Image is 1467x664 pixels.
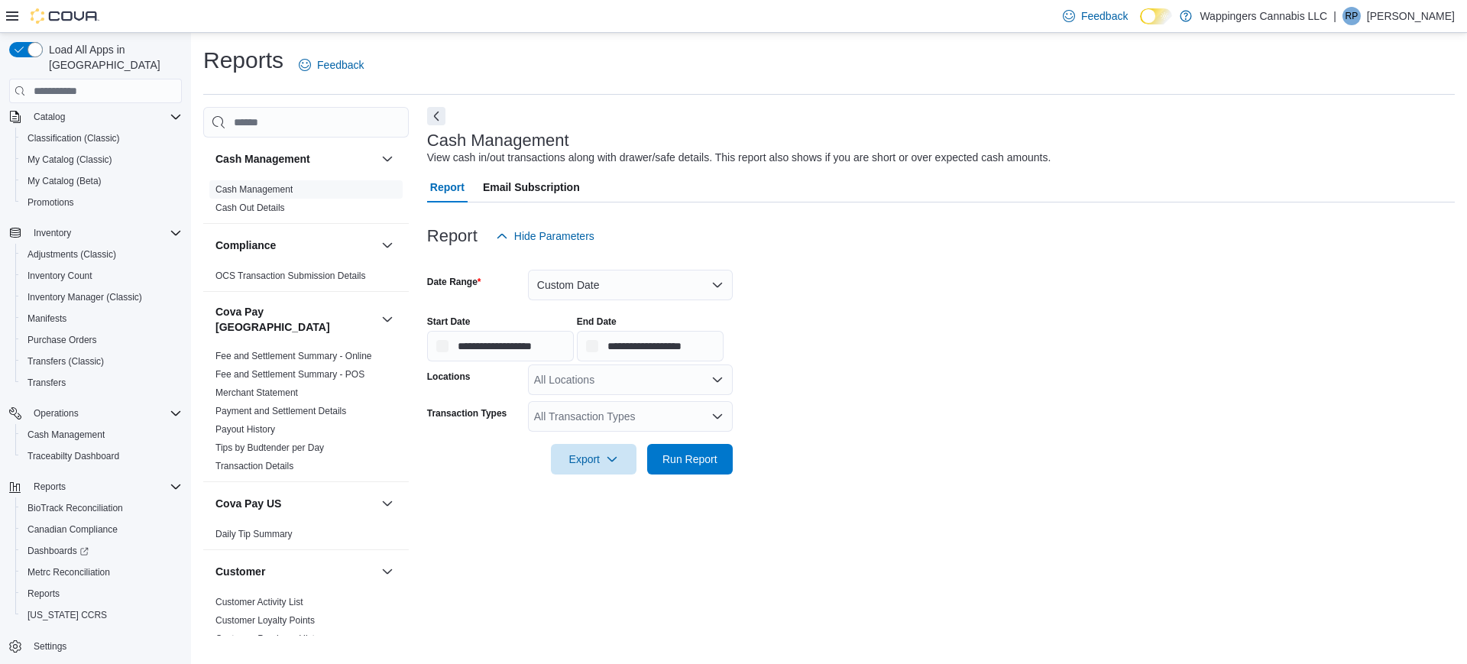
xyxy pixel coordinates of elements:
input: Press the down key to open a popover containing a calendar. [577,331,724,361]
a: BioTrack Reconciliation [21,499,129,517]
span: Inventory Count [21,267,182,285]
span: Reports [28,478,182,496]
span: Feedback [317,57,364,73]
p: Wappingers Cannabis LLC [1200,7,1327,25]
a: Feedback [1057,1,1134,31]
a: OCS Transaction Submission Details [215,270,366,281]
a: Settings [28,637,73,656]
span: Washington CCRS [21,606,182,624]
span: Catalog [34,111,65,123]
label: End Date [577,316,617,328]
a: Feedback [293,50,370,80]
div: View cash in/out transactions along with drawer/safe details. This report also shows if you are s... [427,150,1051,166]
button: Compliance [215,238,375,253]
span: Reports [28,588,60,600]
a: Transaction Details [215,461,293,471]
span: Adjustments (Classic) [28,248,116,261]
span: Payout History [215,423,275,436]
span: Transaction Details [215,460,293,472]
a: Fee and Settlement Summary - Online [215,351,372,361]
p: | [1333,7,1336,25]
button: Inventory Manager (Classic) [15,287,188,308]
a: Promotions [21,193,80,212]
div: Ripal Patel [1342,7,1361,25]
button: Reports [3,476,188,497]
a: Daily Tip Summary [215,529,293,539]
span: Catalog [28,108,182,126]
h3: Compliance [215,238,276,253]
span: Transfers [28,377,66,389]
span: BioTrack Reconciliation [28,502,123,514]
span: Classification (Classic) [21,129,182,147]
button: Open list of options [711,410,724,423]
span: Report [430,172,465,202]
button: Cova Pay [GEOGRAPHIC_DATA] [215,304,375,335]
span: Payment and Settlement Details [215,405,346,417]
a: Tips by Budtender per Day [215,442,324,453]
div: Compliance [203,267,409,291]
div: Cova Pay US [203,525,409,549]
button: Classification (Classic) [15,128,188,149]
span: Manifests [28,313,66,325]
a: Merchant Statement [215,387,298,398]
span: Merchant Statement [215,387,298,399]
a: [US_STATE] CCRS [21,606,113,624]
button: Purchase Orders [15,329,188,351]
span: Daily Tip Summary [215,528,293,540]
span: Inventory Count [28,270,92,282]
a: Customer Loyalty Points [215,615,315,626]
button: Operations [28,404,85,423]
a: Classification (Classic) [21,129,126,147]
span: Transfers [21,374,182,392]
span: Export [560,444,627,475]
label: Locations [427,371,471,383]
button: Cova Pay US [215,496,375,511]
span: Dashboards [21,542,182,560]
h3: Customer [215,564,265,579]
button: Custom Date [528,270,733,300]
h3: Cova Pay US [215,496,281,511]
a: Manifests [21,309,73,328]
span: Metrc Reconciliation [28,566,110,578]
label: Date Range [427,276,481,288]
button: Reports [15,583,188,604]
h3: Cash Management [427,131,569,150]
span: Customer Purchase History [215,633,328,645]
button: Reports [28,478,72,496]
label: Start Date [427,316,471,328]
a: Traceabilty Dashboard [21,447,125,465]
img: Cova [31,8,99,24]
a: Metrc Reconciliation [21,563,116,581]
button: Export [551,444,636,475]
span: My Catalog (Classic) [21,151,182,169]
button: Inventory [3,222,188,244]
button: Run Report [647,444,733,475]
span: Cash Management [21,426,182,444]
span: Purchase Orders [21,331,182,349]
a: Purchase Orders [21,331,103,349]
button: Hide Parameters [490,221,601,251]
span: Feedback [1081,8,1128,24]
span: Settings [34,640,66,653]
span: Reports [21,585,182,603]
span: Email Subscription [483,172,580,202]
span: Traceabilty Dashboard [21,447,182,465]
span: Promotions [21,193,182,212]
span: Hide Parameters [514,228,594,244]
a: Transfers [21,374,72,392]
span: Purchase Orders [28,334,97,346]
span: My Catalog (Classic) [28,154,112,166]
span: Cash Management [215,183,293,196]
button: Inventory Count [15,265,188,287]
button: Open list of options [711,374,724,386]
button: Customer [215,564,375,579]
span: Load All Apps in [GEOGRAPHIC_DATA] [43,42,182,73]
a: Cash Management [215,184,293,195]
span: My Catalog (Beta) [28,175,102,187]
a: My Catalog (Beta) [21,172,108,190]
span: Operations [28,404,182,423]
button: Metrc Reconciliation [15,562,188,583]
button: Settings [3,635,188,657]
